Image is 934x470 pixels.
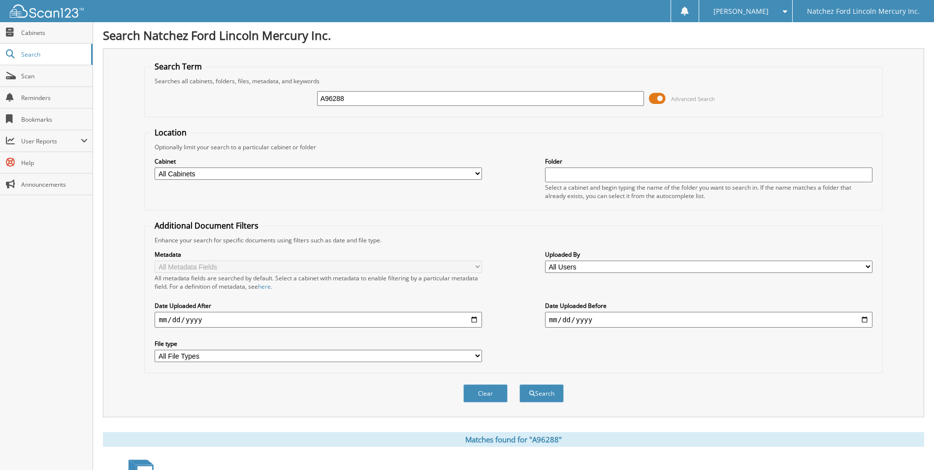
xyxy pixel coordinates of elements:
div: Optionally limit your search to a particular cabinet or folder [150,143,877,151]
div: All metadata fields are searched by default. Select a cabinet with metadata to enable filtering b... [155,274,482,291]
h1: Search Natchez Ford Lincoln Mercury Inc. [103,27,924,43]
div: Matches found for "A96288" [103,432,924,447]
label: Date Uploaded Before [545,302,872,310]
span: Bookmarks [21,115,88,124]
label: Cabinet [155,157,482,166]
span: Scan [21,72,88,80]
label: Folder [545,157,872,166]
div: Select a cabinet and begin typing the name of the folder you want to search in. If the name match... [545,183,872,200]
span: Natchez Ford Lincoln Mercury Inc. [807,8,920,14]
legend: Search Term [150,61,207,72]
input: start [155,312,482,328]
label: Uploaded By [545,250,872,259]
span: Search [21,50,86,59]
span: [PERSON_NAME] [713,8,769,14]
label: Metadata [155,250,482,259]
span: Advanced Search [671,95,715,102]
span: Announcements [21,180,88,189]
span: User Reports [21,137,81,145]
span: Reminders [21,94,88,102]
button: Clear [463,384,508,403]
span: Help [21,159,88,167]
label: Date Uploaded After [155,302,482,310]
legend: Additional Document Filters [150,220,263,231]
div: Enhance your search for specific documents using filters such as date and file type. [150,236,877,244]
input: end [545,312,872,328]
div: Searches all cabinets, folders, files, metadata, and keywords [150,77,877,85]
a: here [258,282,271,291]
img: scan123-logo-white.svg [10,4,84,18]
label: File type [155,339,482,348]
span: Cabinets [21,29,88,37]
legend: Location [150,127,192,138]
button: Search [519,384,564,403]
